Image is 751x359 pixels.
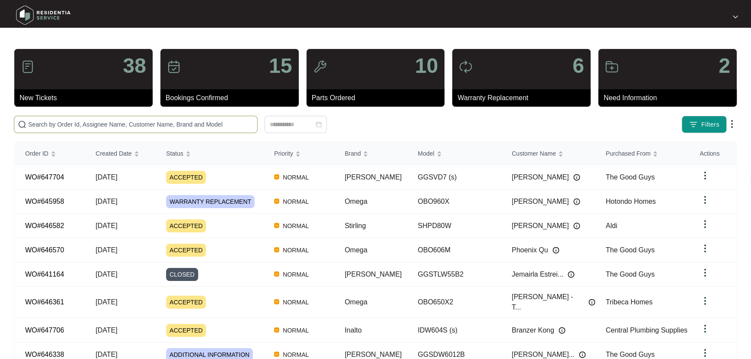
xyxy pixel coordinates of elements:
[689,120,698,129] img: filter icon
[606,173,655,181] span: The Good Guys
[334,142,408,165] th: Brand
[512,149,556,158] span: Customer Name
[407,262,501,287] td: GGSTLW55B2
[96,351,118,358] span: [DATE]
[604,93,737,103] p: Need Information
[96,198,118,205] span: [DATE]
[606,198,656,205] span: Hotondo Homes
[166,268,198,281] span: CLOSED
[573,222,580,229] img: Info icon
[166,171,206,184] span: ACCEPTED
[166,244,206,257] span: ACCEPTED
[595,142,689,165] th: Purchased From
[166,195,255,208] span: WARRANTY REPLACEMENT
[96,326,118,334] span: [DATE]
[512,269,563,280] span: Jemairla Estrei...
[579,351,586,358] img: Info icon
[25,173,64,181] a: WO#647704
[96,173,118,181] span: [DATE]
[279,269,312,280] span: NORMAL
[274,174,279,179] img: Vercel Logo
[312,93,445,103] p: Parts Ordered
[345,198,367,205] span: Omega
[274,352,279,357] img: Vercel Logo
[156,142,264,165] th: Status
[25,149,49,158] span: Order ID
[15,142,85,165] th: Order ID
[459,60,473,74] img: icon
[568,271,575,278] img: Info icon
[345,149,361,158] span: Brand
[345,298,367,306] span: Omega
[279,172,312,183] span: NORMAL
[689,142,736,165] th: Actions
[166,149,183,158] span: Status
[274,271,279,277] img: Vercel Logo
[700,323,710,334] img: dropdown arrow
[700,296,710,306] img: dropdown arrow
[123,55,146,76] p: 38
[718,55,730,76] p: 2
[501,142,595,165] th: Customer Name
[166,93,299,103] p: Bookings Confirmed
[274,327,279,333] img: Vercel Logo
[96,246,118,254] span: [DATE]
[25,271,64,278] a: WO#641164
[606,246,655,254] span: The Good Guys
[345,326,362,334] span: Inalto
[279,221,312,231] span: NORMAL
[407,238,501,262] td: OBO606M
[700,219,710,229] img: dropdown arrow
[606,222,617,229] span: Aldi
[606,351,655,358] span: The Good Guys
[96,298,118,306] span: [DATE]
[733,15,738,19] img: dropdown arrow
[606,271,655,278] span: The Good Guys
[512,221,569,231] span: [PERSON_NAME]
[274,223,279,228] img: Vercel Logo
[606,326,688,334] span: Central Plumbing Supplies
[345,351,402,358] span: [PERSON_NAME]
[96,222,118,229] span: [DATE]
[345,246,367,254] span: Omega
[345,222,366,229] span: Stirling
[20,93,153,103] p: New Tickets
[25,351,64,358] a: WO#646338
[512,325,554,336] span: Branzer Kong
[573,174,580,181] img: Info icon
[96,271,118,278] span: [DATE]
[512,292,584,313] span: [PERSON_NAME] - T...
[407,214,501,238] td: SHPD80W
[701,120,719,129] span: Filters
[407,287,501,318] td: OBO650X2
[166,324,206,337] span: ACCEPTED
[279,245,312,255] span: NORMAL
[166,219,206,232] span: ACCEPTED
[167,60,181,74] img: icon
[558,327,565,334] img: Info icon
[264,142,334,165] th: Priority
[345,271,402,278] span: [PERSON_NAME]
[269,55,292,76] p: 15
[415,55,438,76] p: 10
[13,2,74,28] img: residentia service logo
[85,142,156,165] th: Created Date
[279,297,312,307] span: NORMAL
[18,120,26,129] img: search-icon
[700,195,710,205] img: dropdown arrow
[407,165,501,189] td: GGSVD7 (s)
[345,173,402,181] span: [PERSON_NAME]
[279,325,312,336] span: NORMAL
[457,93,591,103] p: Warranty Replacement
[274,247,279,252] img: Vercel Logo
[274,199,279,204] img: Vercel Logo
[25,222,64,229] a: WO#646582
[605,60,619,74] img: icon
[512,172,569,183] span: [PERSON_NAME]
[274,299,279,304] img: Vercel Logo
[700,268,710,278] img: dropdown arrow
[552,247,559,254] img: Info icon
[279,196,312,207] span: NORMAL
[588,299,595,306] img: Info icon
[418,149,434,158] span: Model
